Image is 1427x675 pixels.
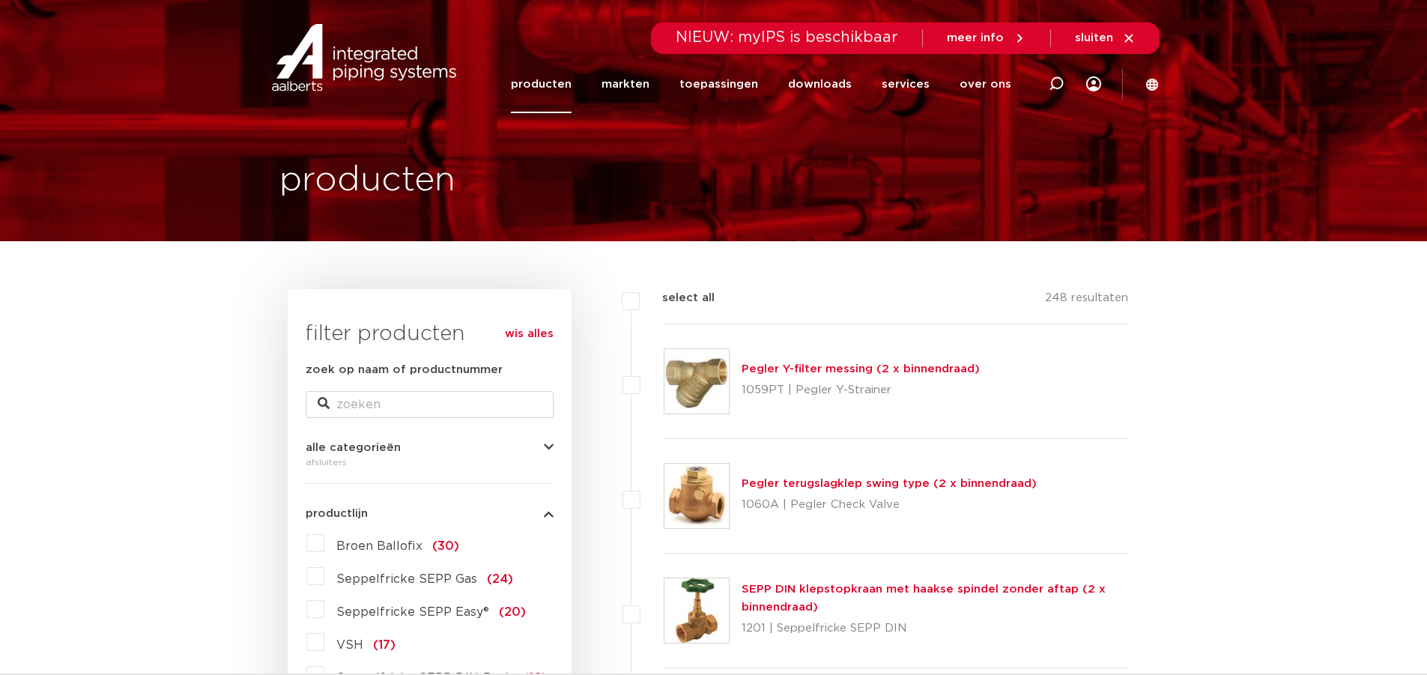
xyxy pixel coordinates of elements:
span: alle categorieën [306,442,401,453]
span: (17) [373,639,396,651]
span: (30) [432,540,459,552]
p: 248 resultaten [1045,289,1128,312]
a: over ons [960,55,1011,113]
a: Pegler terugslagklep swing type (2 x binnendraad) [742,478,1037,489]
label: select all [640,289,715,307]
span: Broen Ballofix [336,540,422,552]
h1: producten [279,157,455,205]
span: productlijn [306,508,368,519]
span: sluiten [1075,32,1113,43]
p: 1059PT | Pegler Y-Strainer [742,378,980,402]
button: productlijn [306,508,554,519]
a: Pegler Y-filter messing (2 x binnendraad) [742,363,980,375]
p: 1201 | Seppelfricke SEPP DIN [742,617,1129,641]
div: afsluiters [306,453,554,471]
a: services [882,55,930,113]
img: Thumbnail for Pegler Y-filter messing (2 x binnendraad) [664,349,729,414]
a: sluiten [1075,31,1136,45]
span: meer info [947,32,1004,43]
label: zoek op naam of productnummer [306,361,503,379]
a: SEPP DIN klepstopkraan met haakse spindel zonder aftap (2 x binnendraad) [742,584,1106,613]
span: (20) [499,606,526,618]
span: NIEUW: myIPS is beschikbaar [676,30,898,45]
img: Thumbnail for SEPP DIN klepstopkraan met haakse spindel zonder aftap (2 x binnendraad) [664,578,729,643]
span: (24) [487,573,513,585]
a: meer info [947,31,1026,45]
nav: Menu [511,55,1011,113]
span: Seppelfricke SEPP Gas [336,573,477,585]
span: VSH [336,639,363,651]
a: wis alles [505,325,554,343]
p: 1060A | Pegler Check Valve [742,493,1037,517]
img: Thumbnail for Pegler terugslagklep swing type (2 x binnendraad) [664,464,729,528]
a: markten [602,55,649,113]
a: downloads [788,55,852,113]
a: toepassingen [679,55,758,113]
span: Seppelfricke SEPP Easy® [336,606,489,618]
a: producten [511,55,572,113]
input: zoeken [306,391,554,418]
h3: filter producten [306,319,554,349]
button: alle categorieën [306,442,554,453]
